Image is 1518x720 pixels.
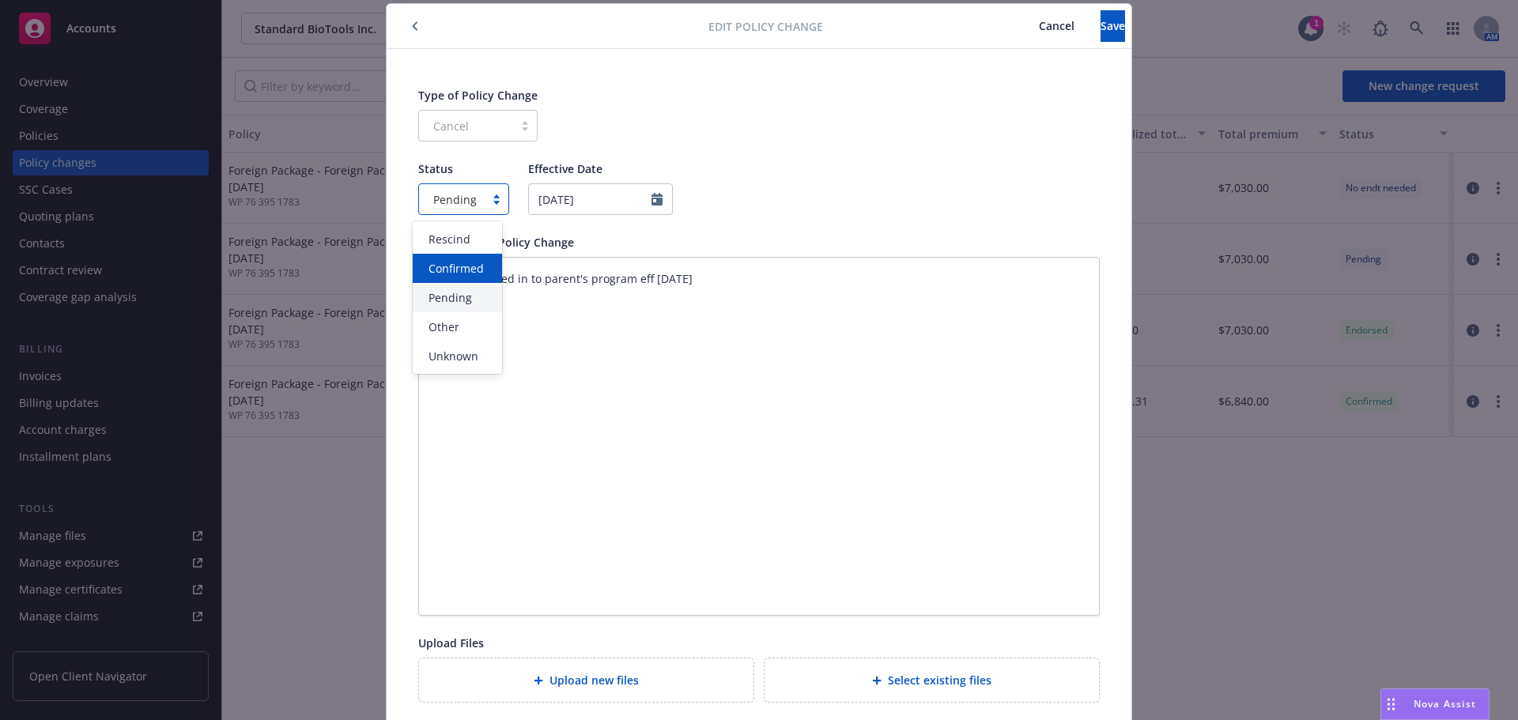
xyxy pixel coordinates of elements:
[429,319,459,335] span: Other
[1101,10,1125,42] button: Save
[1013,10,1101,42] button: Cancel
[1381,689,1401,719] div: Drag to move
[1101,18,1125,33] span: Save
[1380,688,1490,720] button: Nova Assist
[1039,18,1074,33] span: Cancel
[433,191,477,208] span: Pending
[429,348,478,364] span: Unknown
[418,88,538,103] span: Type of Policy Change
[429,260,484,277] span: Confirmed
[418,658,754,703] div: Upload new files
[708,18,823,35] span: Edit policy change
[528,183,673,215] input: MM/DD/YYYY
[418,161,453,176] span: Status
[1414,697,1476,711] span: Nova Assist
[888,672,991,688] span: Select existing files
[764,658,1100,703] div: Select existing files
[549,672,639,688] span: Upload new files
[418,257,1100,616] textarea: Coverage rolled in to parent's program eff [DATE]
[427,191,477,208] span: Pending
[418,635,484,650] span: Upload Files
[528,161,602,176] span: Effective Date
[429,289,472,306] span: Pending
[429,231,470,247] span: Rescind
